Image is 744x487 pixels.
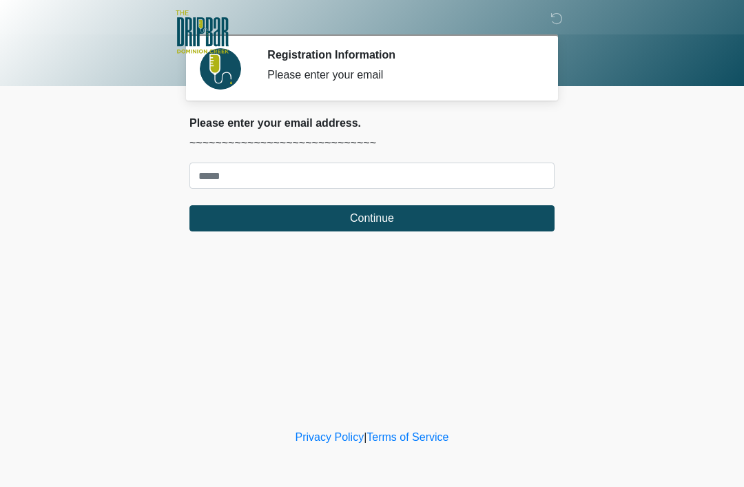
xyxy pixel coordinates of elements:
a: | [364,431,366,443]
a: Privacy Policy [296,431,364,443]
p: ~~~~~~~~~~~~~~~~~~~~~~~~~~~~~ [189,135,555,152]
img: The DRIPBaR - San Antonio Dominion Creek Logo [176,10,229,56]
h2: Please enter your email address. [189,116,555,129]
a: Terms of Service [366,431,448,443]
button: Continue [189,205,555,231]
div: Please enter your email [267,67,534,83]
img: Agent Avatar [200,48,241,90]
